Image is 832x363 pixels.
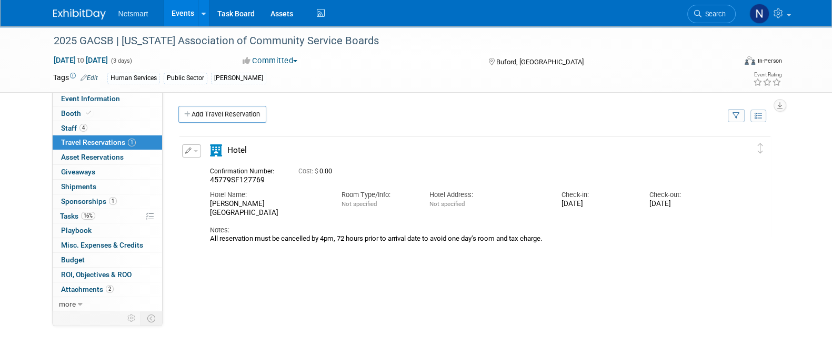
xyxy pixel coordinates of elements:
[53,9,106,19] img: ExhibitDay
[61,182,96,191] span: Shipments
[687,5,736,23] a: Search
[59,300,76,308] span: more
[53,253,162,267] a: Budget
[429,190,545,200] div: Hotel Address:
[733,113,740,120] i: Filter by Traveler
[79,124,87,132] span: 4
[61,168,95,176] span: Giveaways
[429,200,465,208] span: Not specified
[61,153,124,161] span: Asset Reservations
[53,165,162,179] a: Giveaways
[81,212,95,220] span: 16%
[210,190,326,200] div: Hotel Name:
[106,285,114,293] span: 2
[210,200,326,218] div: [PERSON_NAME][GEOGRAPHIC_DATA]
[753,72,781,77] div: Event Rating
[53,223,162,238] a: Playbook
[109,197,117,205] span: 1
[210,234,721,243] div: All reservation must be cancelled by 4pm, 72 hours prior to arrival date to avoid one day’s room ...
[81,74,98,82] a: Edit
[561,190,633,200] div: Check-in:
[53,72,98,84] td: Tags
[210,164,283,175] div: Confirmation Number:
[61,256,85,264] span: Budget
[53,150,162,164] a: Asset Reservations
[227,145,247,155] span: Hotel
[178,106,266,123] a: Add Travel Reservation
[53,55,108,65] span: [DATE] [DATE]
[649,190,721,200] div: Check-out:
[53,92,162,106] a: Event Information
[649,200,721,209] div: [DATE]
[61,197,117,205] span: Sponsorships
[61,138,136,146] span: Travel Reservations
[239,55,302,66] button: Committed
[53,121,162,135] a: Staff4
[53,209,162,223] a: Tasks16%
[76,56,86,64] span: to
[496,58,584,66] span: Buford, [GEOGRAPHIC_DATA]
[561,200,633,209] div: [DATE]
[211,73,266,84] div: [PERSON_NAME]
[61,285,114,293] span: Attachments
[61,241,143,249] span: Misc. Expenses & Credits
[60,212,95,220] span: Tasks
[141,311,162,325] td: Toggle Event Tabs
[86,110,91,116] i: Booth reservation complete
[128,139,136,146] span: 1
[61,124,87,132] span: Staff
[53,194,162,209] a: Sponsorships1
[53,180,162,194] a: Shipments
[53,135,162,150] a: Travel Reservations1
[123,311,141,325] td: Personalize Event Tab Strip
[110,57,132,64] span: (3 days)
[61,226,92,234] span: Playbook
[164,73,207,84] div: Public Sector
[61,94,120,103] span: Event Information
[53,106,162,121] a: Booth
[745,56,755,65] img: Format-Inperson.png
[298,168,319,175] span: Cost: $
[298,168,336,175] span: 0.00
[118,9,148,18] span: Netsmart
[757,57,781,65] div: In-Person
[674,55,782,71] div: Event Format
[53,297,162,311] a: more
[53,282,162,297] a: Attachments2
[342,190,414,200] div: Room Type/Info:
[758,143,763,154] i: Click and drag to move item
[61,270,132,279] span: ROI, Objectives & ROO
[701,10,726,18] span: Search
[210,175,265,184] span: 45779SF127769
[53,268,162,282] a: ROI, Objectives & ROO
[61,109,93,117] span: Booth
[210,225,721,235] div: Notes:
[107,73,160,84] div: Human Services
[53,238,162,252] a: Misc. Expenses & Credits
[210,144,222,156] i: Hotel
[749,4,769,24] img: Nina Finn
[342,200,377,208] span: Not specified
[50,32,720,51] div: 2025 GACSB | [US_STATE] Association of Community Service Boards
